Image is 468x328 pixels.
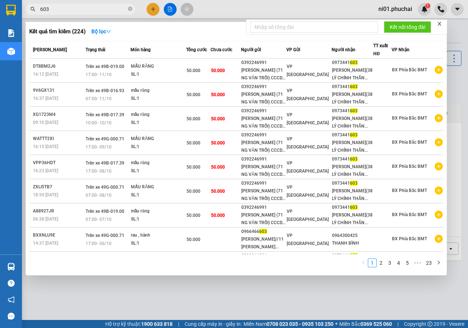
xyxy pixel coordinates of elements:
[241,163,286,178] div: [PERSON_NAME] (71 NG VĂN TRỖI) CCCD...
[287,88,329,101] span: VP [GEOGRAPHIC_DATA]
[33,63,83,70] div: DT8BM2J6
[368,259,376,267] a: 1
[86,64,124,69] span: Trên xe 49B-019.00
[286,47,300,52] span: VP Gửi
[106,29,111,34] span: down
[241,155,286,163] div: 0392246991
[332,240,373,247] div: THANH BÌNH
[332,47,355,52] span: Người nhận
[186,116,200,121] span: 50.000
[350,181,358,186] span: 603
[33,135,83,143] div: WATTT2XI
[131,87,186,95] div: mẫu răng
[332,252,373,260] div: 0973441
[287,209,329,222] span: VP [GEOGRAPHIC_DATA]
[390,23,425,31] span: Kết nối tổng đài
[437,21,442,26] span: close
[395,259,403,267] a: 4
[211,165,225,170] span: 50.000
[392,91,427,97] span: BX Phía Bắc BMT
[33,144,58,149] span: 16:15 [DATE]
[131,119,186,127] div: SL: 1
[241,107,286,115] div: 0392246991
[332,211,373,227] div: [PERSON_NAME](38 LÝ CHÍNH THẮN...
[186,165,200,170] span: 50.000
[211,47,232,52] span: Chưa cước
[332,204,373,211] div: 0973441
[131,95,186,103] div: SL: 1
[386,259,394,267] a: 3
[211,189,225,194] span: 50.000
[131,167,186,175] div: SL: 1
[186,92,200,97] span: 50.000
[435,114,443,122] span: plus-circle
[131,191,186,199] div: SL: 1
[86,233,124,238] span: Trên xe 49G-000.71
[434,259,443,267] li: Next Page
[86,26,117,37] button: Bộ lọcdown
[86,136,124,142] span: Trên xe 49G-000.71
[332,163,373,178] div: [PERSON_NAME](38 LÝ CHÍNH THẮN...
[7,29,15,37] img: solution-icon
[434,259,443,267] button: right
[250,21,378,33] input: Nhập số tổng đài
[211,213,225,218] span: 50.000
[33,72,58,77] span: 16:12 [DATE]
[368,259,377,267] li: 1
[241,211,286,227] div: [PERSON_NAME] (71 NG VĂN TRỖI) CCCD...
[241,115,286,130] div: [PERSON_NAME] (71 NG VĂN TRỖI) CCCD...
[350,84,358,89] span: 603
[86,185,124,190] span: Trên xe 49G-000.71
[241,67,286,82] div: [PERSON_NAME] (71 NG VĂN TRỖI) CCCD...
[186,189,200,194] span: 50.000
[241,204,286,211] div: 0392246991
[287,112,329,125] span: VP [GEOGRAPHIC_DATA]
[241,252,286,260] div: 0392246991
[86,144,112,150] span: 17:00 - 09/10
[86,88,124,93] span: Trên xe 49B-016.93
[424,259,434,267] a: 23
[86,120,112,125] span: 10:00 - 10/10
[86,209,124,214] span: Trên xe 49B-019.00
[30,7,35,12] span: search
[7,263,15,271] img: warehouse-icon
[186,140,200,146] span: 50.000
[241,228,286,235] div: 0966466
[287,233,329,246] span: VP [GEOGRAPHIC_DATA]
[423,259,434,267] li: 23
[241,59,286,67] div: 0392246991
[33,216,58,222] span: 06:38 [DATE]
[86,161,124,166] span: Trên xe 49B-017.39
[33,207,83,215] div: A88927JR
[350,60,358,65] span: 603
[350,157,358,162] span: 603
[33,87,83,94] div: 9V6GX131
[287,136,329,150] span: VP [GEOGRAPHIC_DATA]
[435,90,443,98] span: plus-circle
[287,185,329,198] span: VP [GEOGRAPHIC_DATA]
[211,116,225,121] span: 50.000
[332,59,373,67] div: 0973441
[40,5,127,13] input: Tìm tên, số ĐT hoặc mã đơn
[6,5,16,16] img: logo-vxr
[131,207,186,215] div: mẫu răng
[86,47,105,52] span: Trạng thái
[384,21,431,33] button: Kết nối tổng đài
[211,92,225,97] span: 50.000
[350,253,358,258] span: 603
[86,217,112,222] span: 07:00 - 07/10
[131,183,186,191] div: MẪU RĂNG
[186,47,207,52] span: Tổng cước
[131,159,186,167] div: mẫu răng
[241,83,286,91] div: 0392246991
[435,186,443,195] span: plus-circle
[131,231,186,240] div: rau , hành
[392,47,409,52] span: VP Nhận
[131,240,186,248] div: SL: 1
[131,143,186,151] div: SL: 1
[332,83,373,91] div: 0973441
[359,259,368,267] button: left
[86,72,112,77] span: 17:00 - 11/10
[332,91,373,106] div: [PERSON_NAME](38 LÝ CHÍNH THẮN...
[86,169,112,174] span: 17:00 - 08/10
